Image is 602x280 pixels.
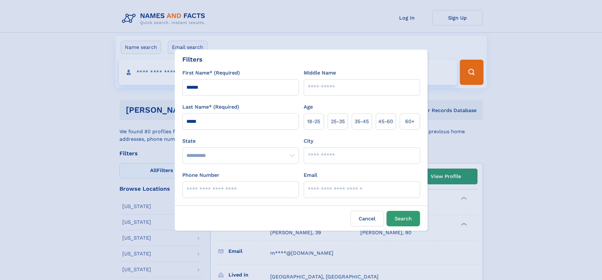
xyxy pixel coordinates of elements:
[182,69,240,77] label: First Name* (Required)
[307,118,320,125] span: 18‑25
[304,103,313,111] label: Age
[378,118,393,125] span: 45‑60
[304,137,313,145] label: City
[182,137,299,145] label: State
[355,118,369,125] span: 35‑45
[405,118,415,125] span: 60+
[304,171,317,179] label: Email
[182,171,219,179] label: Phone Number
[304,69,336,77] label: Middle Name
[386,211,420,226] button: Search
[331,118,345,125] span: 25‑35
[182,55,203,64] div: Filters
[182,103,239,111] label: Last Name* (Required)
[350,211,384,226] label: Cancel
